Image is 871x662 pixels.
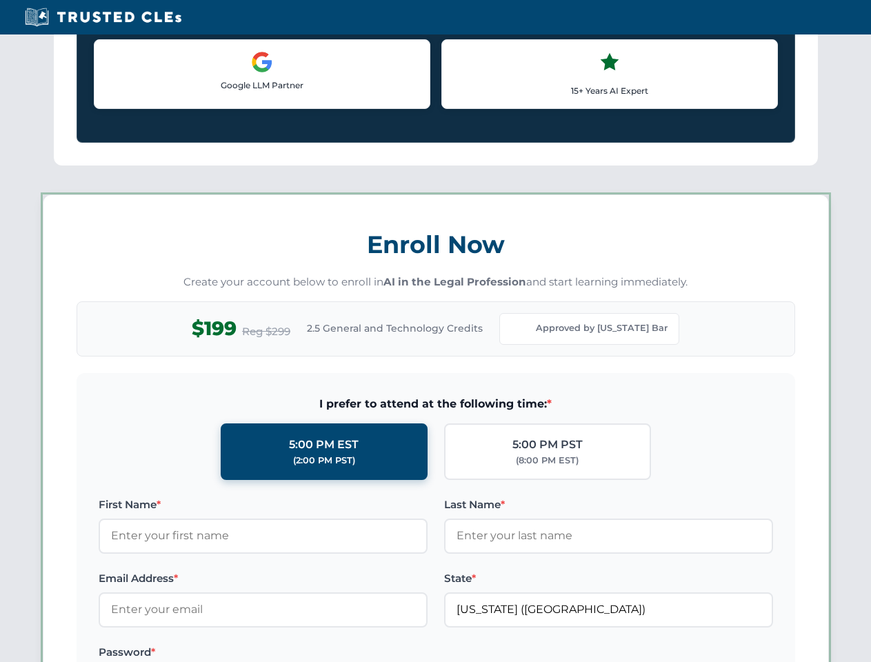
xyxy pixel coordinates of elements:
[99,570,428,587] label: Email Address
[77,223,795,266] h3: Enroll Now
[21,7,186,28] img: Trusted CLEs
[99,644,428,661] label: Password
[383,275,526,288] strong: AI in the Legal Profession
[99,395,773,413] span: I prefer to attend at the following time:
[444,496,773,513] label: Last Name
[444,570,773,587] label: State
[516,454,579,468] div: (8:00 PM EST)
[453,84,766,97] p: 15+ Years AI Expert
[99,496,428,513] label: First Name
[444,592,773,627] input: Florida (FL)
[512,436,583,454] div: 5:00 PM PST
[289,436,359,454] div: 5:00 PM EST
[511,319,530,339] img: Florida Bar
[192,313,237,344] span: $199
[242,323,290,340] span: Reg $299
[106,79,419,92] p: Google LLM Partner
[293,454,355,468] div: (2:00 PM PST)
[444,519,773,553] input: Enter your last name
[77,274,795,290] p: Create your account below to enroll in and start learning immediately.
[536,321,668,335] span: Approved by [US_STATE] Bar
[99,592,428,627] input: Enter your email
[251,51,273,73] img: Google
[307,321,483,336] span: 2.5 General and Technology Credits
[99,519,428,553] input: Enter your first name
